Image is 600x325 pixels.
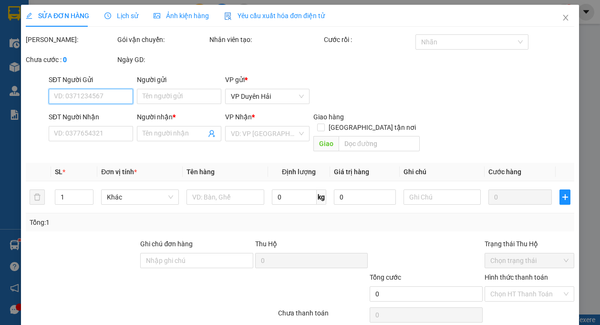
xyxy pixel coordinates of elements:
[255,240,277,248] span: Thu Hộ
[49,74,133,85] div: SĐT Người Gửi
[32,5,111,14] strong: BIÊN NHẬN GỬI HÀNG
[325,122,420,133] span: [GEOGRAPHIC_DATA] tận nơi
[208,130,216,137] span: user-add
[224,12,325,20] span: Yêu cầu xuất hóa đơn điện tử
[559,189,570,205] button: plus
[4,19,93,37] span: VP [PERSON_NAME] -
[154,12,160,19] span: picture
[107,190,173,204] span: Khác
[26,54,115,65] div: Chưa cước :
[488,189,552,205] input: 0
[488,168,521,176] span: Cước hàng
[6,61,31,70] span: KHÁCH
[334,168,369,176] span: Giá trị hàng
[4,28,62,37] span: [PERSON_NAME]
[225,74,310,85] div: VP gửi
[55,168,62,176] span: SL
[313,113,344,121] span: Giao hàng
[4,71,23,80] span: GIAO:
[485,239,574,249] div: Trạng thái Thu Hộ
[313,136,339,151] span: Giao
[224,12,232,20] img: icon
[186,168,215,176] span: Tên hàng
[317,189,326,205] span: kg
[186,189,264,205] input: VD: Bàn, Ghế
[63,56,67,63] b: 0
[137,74,221,85] div: Người gửi
[4,61,31,70] span: -
[552,5,579,31] button: Close
[49,112,133,122] div: SĐT Người Nhận
[117,34,207,45] div: Gói vận chuyển:
[26,12,89,20] span: SỬA ĐƠN HÀNG
[370,273,401,281] span: Tổng cước
[30,189,45,205] button: delete
[104,12,111,19] span: clock-circle
[339,136,420,151] input: Dọc đường
[277,308,369,325] div: Chưa thanh toán
[154,12,209,20] span: Ảnh kiện hàng
[4,41,139,59] p: NHẬN:
[231,89,304,104] span: VP Duyên Hải
[140,240,193,248] label: Ghi chú đơn hàng
[4,41,96,59] span: VP [PERSON_NAME] ([GEOGRAPHIC_DATA])
[101,168,137,176] span: Đơn vị tính
[117,54,207,65] div: Ngày GD:
[400,163,485,181] th: Ghi chú
[225,113,252,121] span: VP Nhận
[282,168,316,176] span: Định lượng
[26,34,115,45] div: [PERSON_NAME]:
[209,34,322,45] div: Nhân viên tạo:
[104,12,138,20] span: Lịch sử
[137,112,221,122] div: Người nhận
[140,253,253,268] input: Ghi chú đơn hàng
[485,273,548,281] label: Hình thức thanh toán
[403,189,481,205] input: Ghi Chú
[4,19,139,37] p: GỬI:
[560,193,570,201] span: plus
[562,14,569,21] span: close
[30,217,232,228] div: Tổng: 1
[490,253,569,268] span: Chọn trạng thái
[26,12,32,19] span: edit
[324,34,414,45] div: Cước rồi :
